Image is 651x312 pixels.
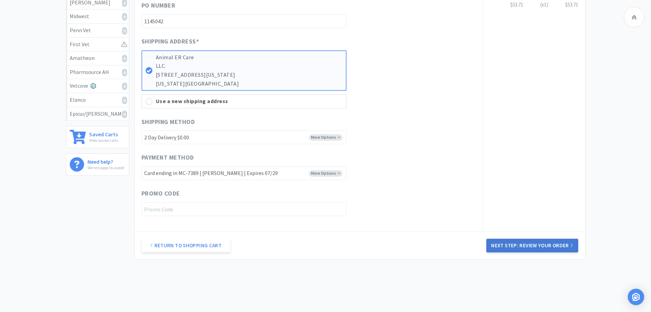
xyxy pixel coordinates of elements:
h6: Saved Carts [89,130,118,137]
i: 0 [122,97,127,104]
i: 0 [122,55,127,62]
div: Amatheon [70,54,125,63]
p: We're happy to assist! [87,164,124,171]
input: Promo Code [141,202,347,216]
i: 0 [122,69,127,76]
input: PO Number [141,14,347,28]
div: (x 1 ) [540,1,548,9]
div: Vetcove [70,82,125,90]
h6: Need help? [87,157,124,164]
div: $53.71 [565,1,578,9]
span: Payment Method [141,153,194,163]
div: Open Intercom Messenger [628,289,644,305]
a: Saved CartsView saved carts [66,126,129,148]
a: Midwest0 [66,10,129,24]
div: First Vet [70,40,125,49]
a: Penn Vet0 [66,24,129,38]
a: Epicur/[PERSON_NAME]0 [66,107,129,121]
a: Return to Shopping Cart [141,239,230,252]
i: 0 [122,13,127,21]
div: Elanco [70,96,125,104]
div: Midwest [70,12,125,21]
p: [US_STATE][GEOGRAPHIC_DATA] [156,79,342,88]
div: Penn Vet [70,26,125,35]
span: PO Number [141,1,176,11]
p: LLC. [156,62,342,71]
div: Use a new shipping address [156,97,342,106]
div: Epicur/[PERSON_NAME] [70,110,125,118]
button: Next Step: Review Your Order [486,239,578,252]
span: Promo Code [141,189,180,199]
i: 0 [122,111,127,118]
a: First Vet [66,38,129,52]
p: View saved carts [89,137,118,143]
div: Pharmsource AH [70,68,125,77]
p: [STREET_ADDRESS][US_STATE] [156,71,342,79]
div: $53.71 [510,1,578,9]
a: Pharmsource AH0 [66,65,129,79]
p: Animal ER Care [156,53,342,62]
a: Elanco0 [66,93,129,107]
i: 0 [122,83,127,90]
span: Shipping Address * [141,37,199,47]
a: Vetcove0 [66,79,129,93]
a: Amatheon0 [66,51,129,65]
i: 0 [122,27,127,35]
span: Shipping Method [141,117,195,127]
